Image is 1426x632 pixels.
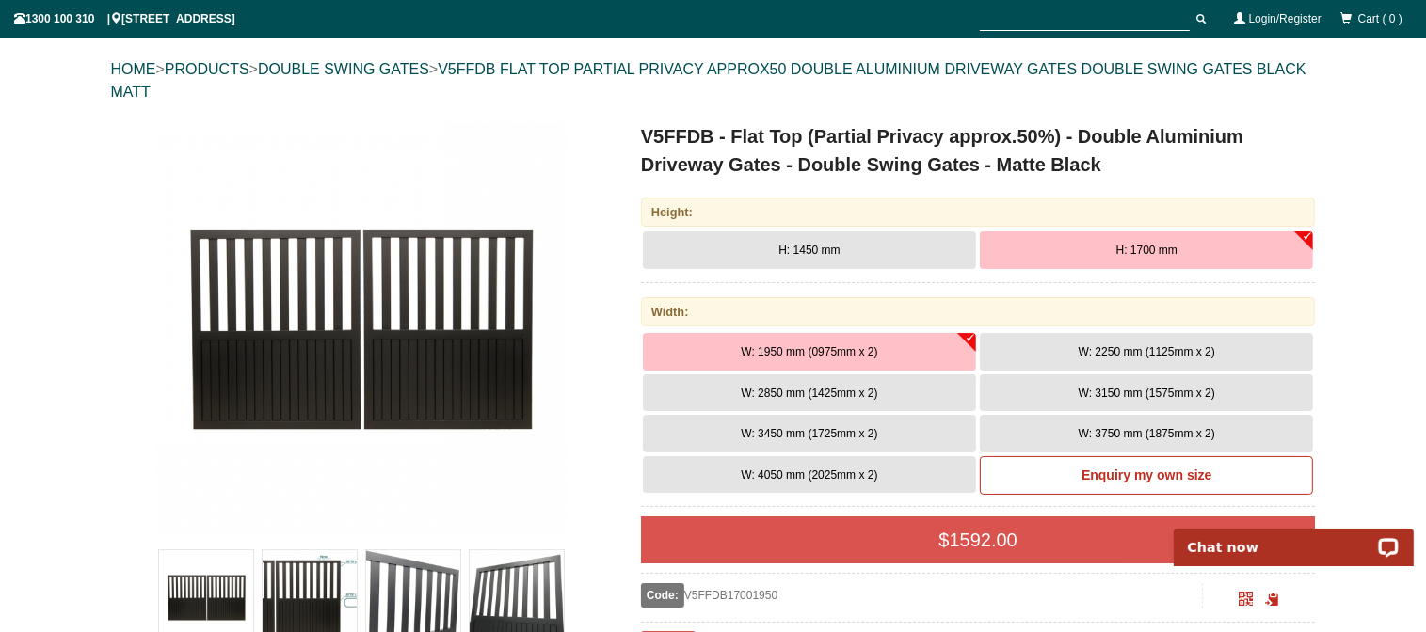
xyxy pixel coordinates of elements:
span: W: 3450 mm (1725mm x 2) [741,427,877,440]
button: W: 2250 mm (1125mm x 2) [980,333,1313,371]
button: W: 4050 mm (2025mm x 2) [643,456,976,494]
span: 1300 100 310 | [STREET_ADDRESS] [14,12,235,25]
span: Code: [641,583,684,608]
button: W: 3150 mm (1575mm x 2) [980,374,1313,412]
a: HOME [111,61,156,77]
button: H: 1700 mm [980,231,1313,269]
img: V5FFDB - Flat Top (Partial Privacy approx.50%) - Double Aluminium Driveway Gates - Double Swing G... [154,122,569,536]
span: Click to copy the URL [1265,592,1279,607]
button: W: 3750 mm (1875mm x 2) [980,415,1313,452]
button: W: 2850 mm (1425mm x 2) [643,374,976,412]
span: W: 2250 mm (1125mm x 2) [1079,345,1215,358]
span: W: 4050 mm (2025mm x 2) [741,468,877,482]
span: W: 3750 mm (1875mm x 2) [1079,427,1215,440]
a: DOUBLE SWING GATES [258,61,429,77]
div: V5FFDB17001950 [641,583,1203,608]
button: H: 1450 mm [643,231,976,269]
div: > > > [111,39,1316,122]
span: W: 3150 mm (1575mm x 2) [1079,387,1215,400]
span: 1592.00 [950,529,1017,550]
input: SEARCH PRODUCTS [980,8,1190,31]
h1: V5FFDB - Flat Top (Partial Privacy approx.50%) - Double Aluminium Driveway Gates - Double Swing G... [641,122,1316,179]
b: Enquiry my own size [1082,467,1211,482]
button: W: 3450 mm (1725mm x 2) [643,415,976,452]
a: Enquiry my own size [980,456,1313,496]
div: Height: [641,197,1316,227]
a: PRODUCTS [165,61,249,77]
button: W: 1950 mm (0975mm x 2) [643,333,976,371]
span: Cart ( 0 ) [1358,12,1402,25]
span: W: 2850 mm (1425mm x 2) [741,387,877,400]
a: V5FFDB FLAT TOP PARTIAL PRIVACY APPROX50 DOUBLE ALUMINIUM DRIVEWAY GATES DOUBLE SWING GATES BLACK... [111,61,1306,100]
span: H: 1450 mm [778,244,840,257]
a: V5FFDB - Flat Top (Partial Privacy approx.50%) - Double Aluminium Driveway Gates - Double Swing G... [113,122,611,536]
div: Width: [641,297,1316,326]
div: $ [641,516,1316,563]
span: W: 1950 mm (0975mm x 2) [741,345,877,358]
a: Click to enlarge and scan to share. [1239,594,1253,608]
iframe: LiveChat chat widget [1162,507,1426,566]
span: H: 1700 mm [1116,244,1178,257]
a: Login/Register [1249,12,1322,25]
